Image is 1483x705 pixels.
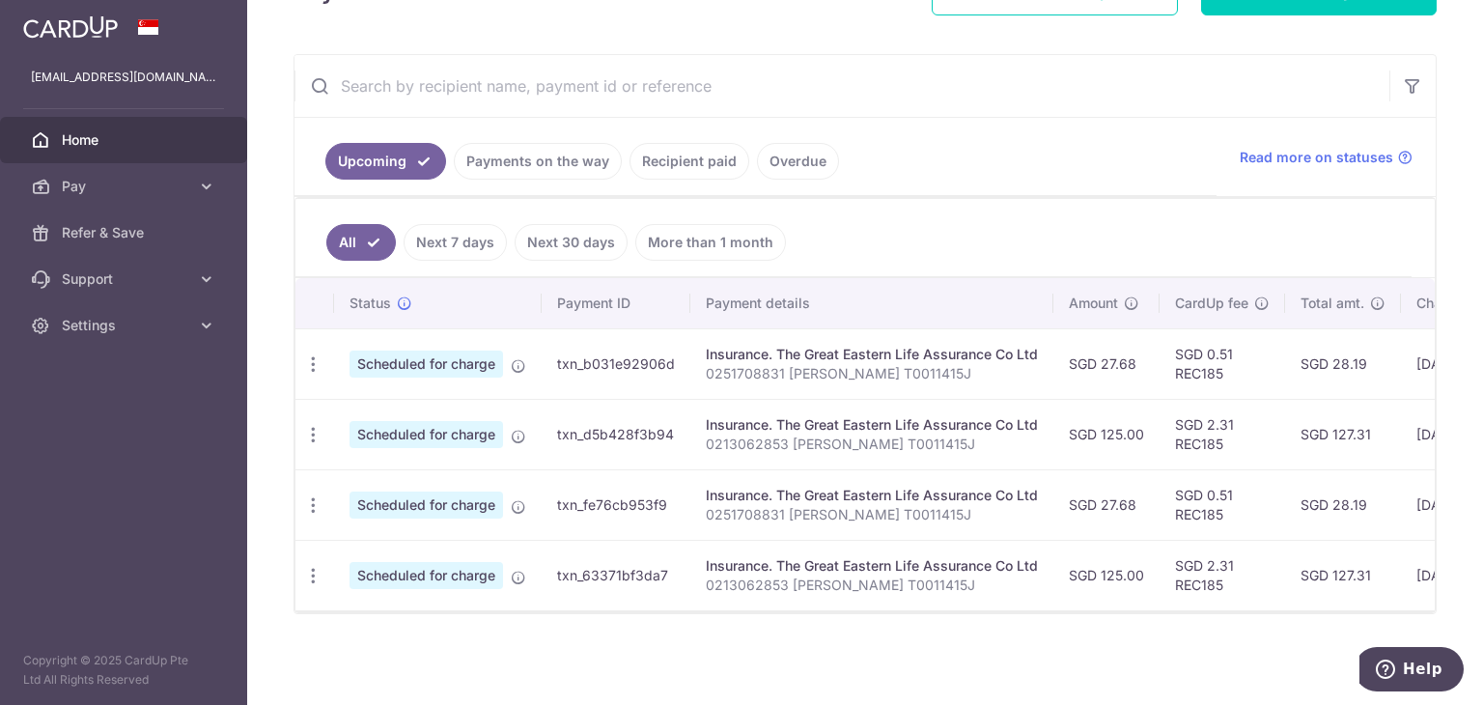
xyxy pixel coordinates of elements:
[23,15,118,39] img: CardUp
[350,562,503,589] span: Scheduled for charge
[62,177,189,196] span: Pay
[1240,148,1413,167] a: Read more on statuses
[1053,399,1160,469] td: SGD 125.00
[515,224,628,261] a: Next 30 days
[350,421,503,448] span: Scheduled for charge
[690,278,1053,328] th: Payment details
[542,540,690,610] td: txn_63371bf3da7
[542,278,690,328] th: Payment ID
[1285,469,1401,540] td: SGD 28.19
[404,224,507,261] a: Next 7 days
[1160,540,1285,610] td: SGD 2.31 REC185
[706,415,1038,435] div: Insurance. The Great Eastern Life Assurance Co Ltd
[62,269,189,289] span: Support
[542,469,690,540] td: txn_fe76cb953f9
[706,576,1038,595] p: 0213062853 [PERSON_NAME] T0011415J
[1160,469,1285,540] td: SGD 0.51 REC185
[706,556,1038,576] div: Insurance. The Great Eastern Life Assurance Co Ltd
[1359,647,1464,695] iframe: Opens a widget where you can find more information
[326,224,396,261] a: All
[1175,294,1248,313] span: CardUp fee
[1160,399,1285,469] td: SGD 2.31 REC185
[1285,399,1401,469] td: SGD 127.31
[1240,148,1393,167] span: Read more on statuses
[294,55,1389,117] input: Search by recipient name, payment id or reference
[62,223,189,242] span: Refer & Save
[325,143,446,180] a: Upcoming
[706,435,1038,454] p: 0213062853 [PERSON_NAME] T0011415J
[706,364,1038,383] p: 0251708831 [PERSON_NAME] T0011415J
[350,351,503,378] span: Scheduled for charge
[62,316,189,335] span: Settings
[706,486,1038,505] div: Insurance. The Great Eastern Life Assurance Co Ltd
[630,143,749,180] a: Recipient paid
[1301,294,1364,313] span: Total amt.
[542,328,690,399] td: txn_b031e92906d
[1053,469,1160,540] td: SGD 27.68
[350,294,391,313] span: Status
[706,345,1038,364] div: Insurance. The Great Eastern Life Assurance Co Ltd
[757,143,839,180] a: Overdue
[454,143,622,180] a: Payments on the way
[350,492,503,519] span: Scheduled for charge
[635,224,786,261] a: More than 1 month
[542,399,690,469] td: txn_d5b428f3b94
[31,68,216,87] p: [EMAIL_ADDRESS][DOMAIN_NAME]
[1160,328,1285,399] td: SGD 0.51 REC185
[62,130,189,150] span: Home
[706,505,1038,524] p: 0251708831 [PERSON_NAME] T0011415J
[1285,328,1401,399] td: SGD 28.19
[1053,540,1160,610] td: SGD 125.00
[1285,540,1401,610] td: SGD 127.31
[1069,294,1118,313] span: Amount
[1053,328,1160,399] td: SGD 27.68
